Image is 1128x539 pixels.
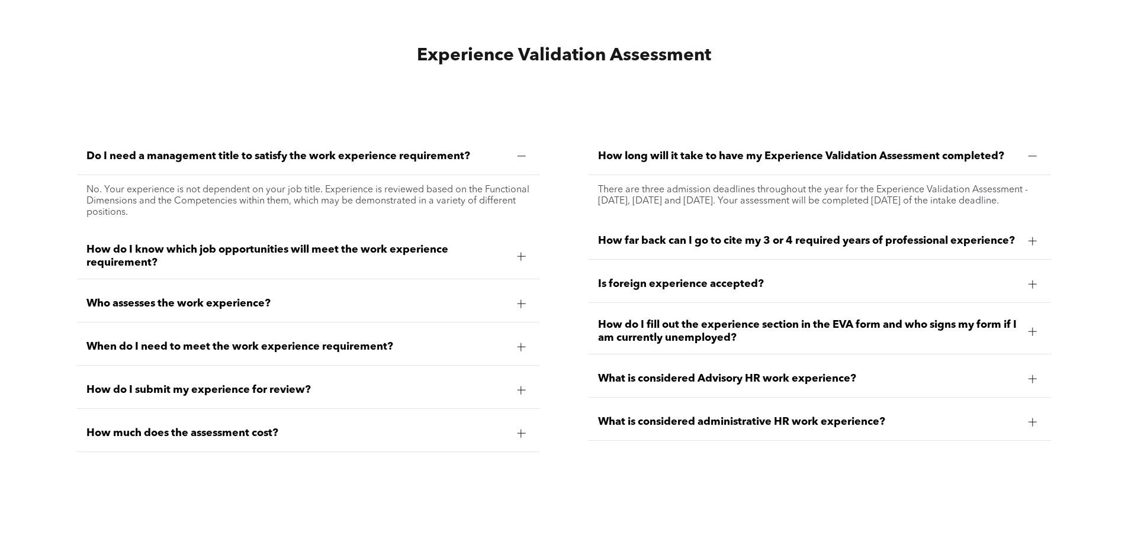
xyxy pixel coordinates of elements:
span: Who assesses the work experience? [86,297,507,310]
span: How do I know which job opportunities will meet the work experience requirement? [86,243,507,269]
span: What is considered administrative HR work experience? [598,415,1019,428]
span: What is considered Advisory HR work experience? [598,372,1019,385]
p: There are three admission deadlines throughout the year for the Experience Validation Assessment ... [598,185,1042,207]
span: Do I need a management title to satisfy the work experience requirement? [86,150,507,163]
span: How do I submit my experience for review? [86,383,507,396]
span: How do I fill out the experience section in the EVA form and who signs my form if I am currently ... [598,318,1019,344]
span: How long will it take to have my Experience Validation Assessment completed? [598,150,1019,163]
span: Experience Validation Assessment [417,47,711,64]
span: Is foreign experience accepted? [598,277,1019,291]
span: How far back can I go to cite my 3 or 4 required years of professional experience? [598,234,1019,247]
span: How much does the assessment cost? [86,427,507,440]
span: When do I need to meet the work experience requirement? [86,340,507,353]
p: No. Your experience is not dependent on your job title. Experience is reviewed based on the Funct... [86,185,530,218]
